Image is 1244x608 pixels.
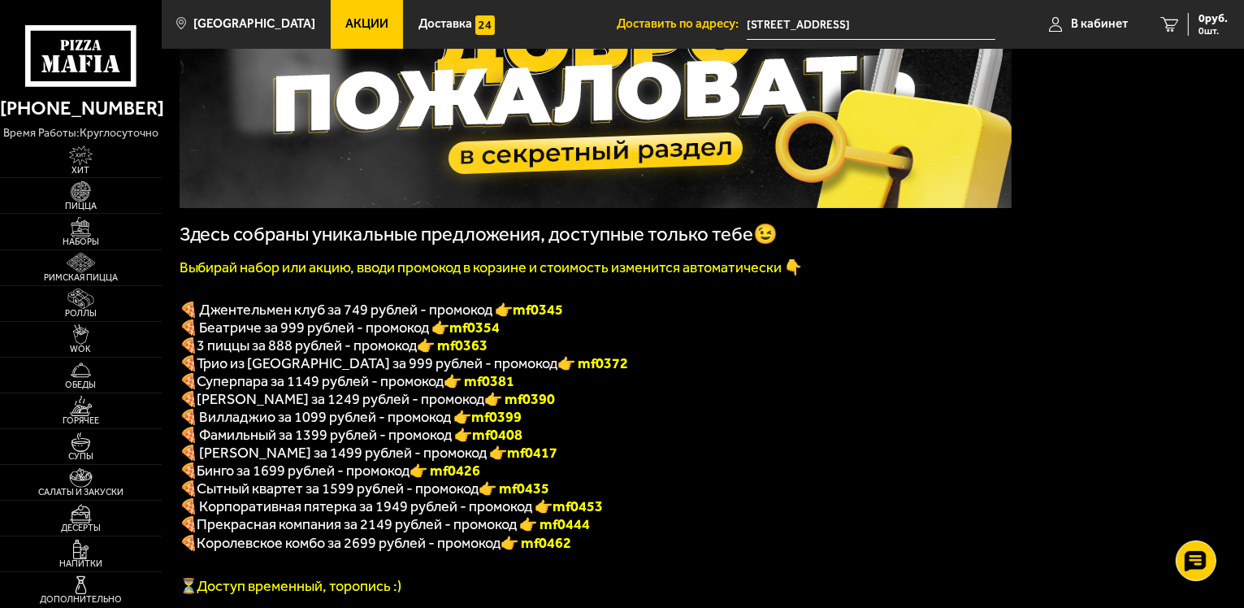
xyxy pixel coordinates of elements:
[1071,18,1128,30] span: В кабинет
[485,390,556,408] b: 👉 mf0390
[197,372,444,390] span: Суперпара за 1149 рублей - промокод
[475,15,495,35] img: 15daf4d41897b9f0e9f617042186c801.svg
[410,462,481,480] b: 👉 mf0426
[197,390,485,408] span: [PERSON_NAME] за 1249 рублей - промокод
[520,515,591,533] font: 👉 mf0444
[514,301,564,319] b: mf0345
[180,223,778,245] span: Здесь собраны уникальные предложения, доступные только тебе😉
[180,301,564,319] span: 🍕 Джентельмен клуб за 749 рублей - промокод 👉
[197,354,558,372] span: Трио из [GEOGRAPHIC_DATA] за 999 рублей - промокод
[180,408,522,426] span: 🍕 Вилладжио за 1099 рублей - промокод 👉
[197,480,479,497] span: Сытный квартет за 1599 рублей - промокод
[180,497,604,515] span: 🍕 Корпоративная пятерка за 1949 рублей - промокод 👉
[472,408,522,426] b: mf0399
[473,426,523,444] b: mf0408
[1198,13,1228,24] span: 0 руб.
[180,390,197,408] b: 🍕
[508,444,558,462] b: mf0417
[747,10,995,40] span: Гаванская улица, 33, подъезд 1
[418,18,472,30] span: Доставка
[479,480,550,497] b: 👉 mf0435
[180,258,803,276] font: Выбирай набор или акцию, вводи промокод в корзине и стоимость изменится автоматически 👇
[180,462,197,480] b: 🍕
[180,480,197,497] b: 🍕
[444,372,515,390] font: 👉 mf0381
[180,534,197,552] font: 🍕
[197,462,410,480] span: Бинго за 1699 рублей - промокод
[193,18,315,30] span: [GEOGRAPHIC_DATA]
[1198,26,1228,36] span: 0 шт.
[747,10,995,40] input: Ваш адрес доставки
[180,444,558,462] span: 🍕 [PERSON_NAME] за 1499 рублей - промокод 👉
[553,497,604,515] b: mf0453
[180,426,523,444] span: 🍕 Фамильный за 1399 рублей - промокод 👉
[197,515,520,533] span: Прекрасная компания за 2149 рублей - промокод
[180,372,197,390] font: 🍕
[345,18,388,30] span: Акции
[180,577,402,595] span: ⏳Доступ временный, торопись :)
[418,337,488,354] font: 👉 mf0363
[180,319,501,337] span: 🍕 Беатриче за 999 рублей - промокод 👉
[450,319,501,337] b: mf0354
[197,534,501,552] span: Королевское комбо за 2699 рублей - промокод
[617,18,747,30] span: Доставить по адресу:
[180,337,197,354] font: 🍕
[197,337,418,354] span: 3 пиццы за 888 рублей - промокод
[501,534,572,552] font: 👉 mf0462
[180,354,197,372] font: 🍕
[180,515,197,533] font: 🍕
[558,354,629,372] font: 👉 mf0372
